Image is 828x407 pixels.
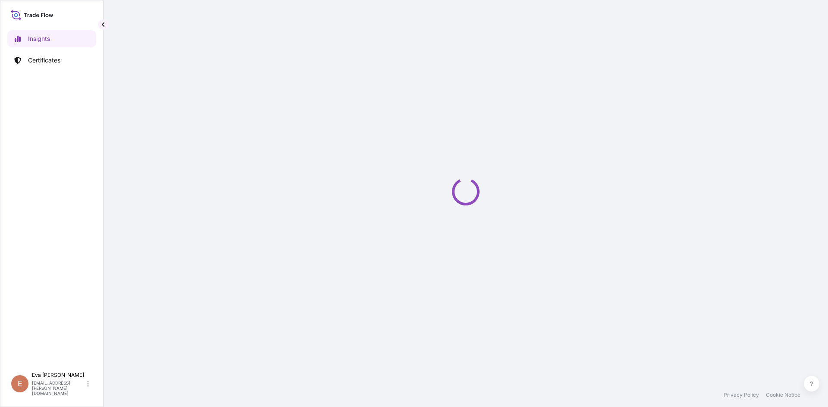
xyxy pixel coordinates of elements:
[28,56,60,65] p: Certificates
[32,380,85,396] p: [EMAIL_ADDRESS][PERSON_NAME][DOMAIN_NAME]
[28,34,50,43] p: Insights
[7,30,96,47] a: Insights
[724,391,759,398] a: Privacy Policy
[7,52,96,69] a: Certificates
[32,372,85,379] p: Eva [PERSON_NAME]
[18,379,22,388] span: E
[766,391,800,398] a: Cookie Notice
